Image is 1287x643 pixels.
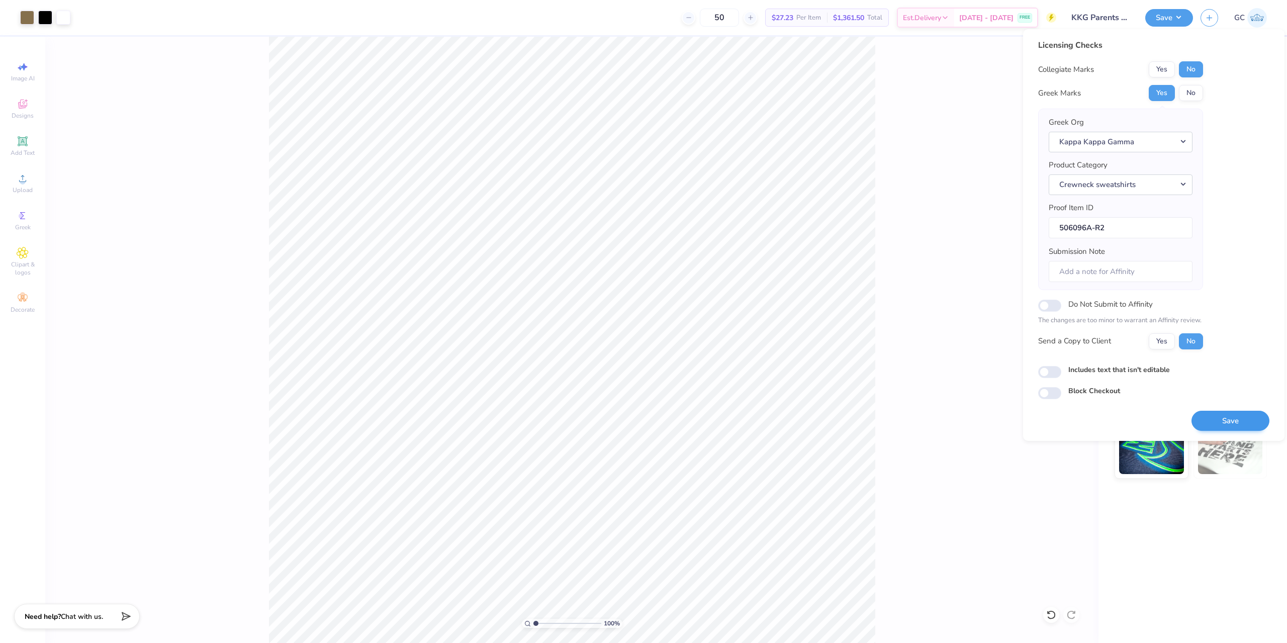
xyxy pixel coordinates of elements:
div: Send a Copy to Client [1038,335,1111,347]
button: Yes [1149,85,1175,101]
img: Gerard Christopher Trorres [1247,8,1267,28]
div: Licensing Checks [1038,39,1203,51]
label: Submission Note [1049,246,1105,257]
img: Glow in the Dark Ink [1119,424,1184,474]
span: Add Text [11,149,35,157]
span: Chat with us. [61,612,103,621]
button: Save [1191,411,1269,431]
label: Includes text that isn't editable [1068,364,1170,375]
img: Water based Ink [1198,424,1263,474]
span: FREE [1020,14,1030,21]
button: Crewneck sweatshirts [1049,174,1192,195]
span: Image AI [11,74,35,82]
span: Designs [12,112,34,120]
button: No [1179,333,1203,349]
a: GC [1234,8,1267,28]
button: No [1179,85,1203,101]
label: Proof Item ID [1049,202,1093,214]
span: $1,361.50 [833,13,864,23]
button: No [1179,61,1203,77]
label: Do Not Submit to Affinity [1068,298,1153,311]
button: Yes [1149,61,1175,77]
span: Upload [13,186,33,194]
input: – – [700,9,739,27]
span: [DATE] - [DATE] [959,13,1014,23]
div: Greek Marks [1038,87,1081,99]
span: Decorate [11,306,35,314]
label: Product Category [1049,159,1108,171]
span: Total [867,13,882,23]
span: Est. Delivery [903,13,941,23]
input: Untitled Design [1064,8,1138,28]
div: Collegiate Marks [1038,64,1094,75]
button: Yes [1149,333,1175,349]
span: Clipart & logos [5,260,40,277]
label: Greek Org [1049,117,1084,128]
span: Greek [15,223,31,231]
button: Save [1145,9,1193,27]
input: Add a note for Affinity [1049,261,1192,283]
p: The changes are too minor to warrant an Affinity review. [1038,316,1203,326]
label: Block Checkout [1068,386,1120,396]
span: 100 % [604,619,620,628]
span: $27.23 [772,13,793,23]
button: Kappa Kappa Gamma [1049,132,1192,152]
strong: Need help? [25,612,61,621]
span: Per Item [796,13,821,23]
span: GC [1234,12,1245,24]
